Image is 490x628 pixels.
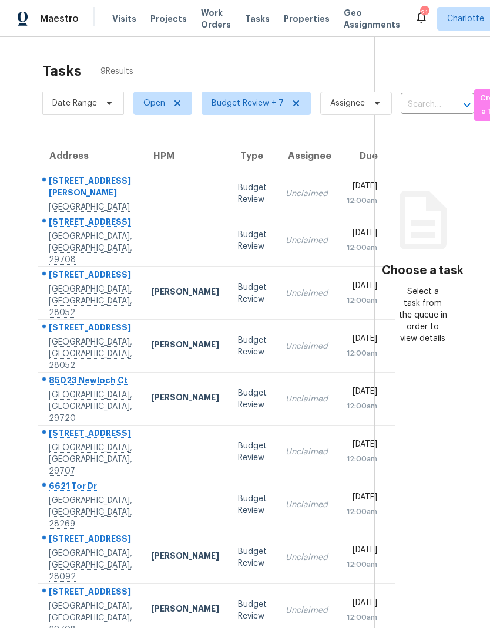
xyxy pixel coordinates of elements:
[459,97,475,113] button: Open
[238,335,267,358] div: Budget Review
[238,229,267,252] div: Budget Review
[49,586,132,600] div: [STREET_ADDRESS]
[42,65,82,77] h2: Tasks
[347,195,377,207] div: 12:00am
[447,13,484,25] span: Charlotte
[151,550,219,565] div: [PERSON_NAME]
[330,97,365,109] span: Assignee
[347,506,377,518] div: 12:00am
[238,599,267,622] div: Budget Review
[399,286,447,345] div: Select a task from the queue in order to view details
[151,286,219,301] div: [PERSON_NAME]
[238,387,267,411] div: Budget Review
[347,295,377,306] div: 12:00am
[420,7,428,19] div: 21
[286,552,328,563] div: Unclaimed
[40,13,79,25] span: Maestro
[245,15,270,23] span: Tasks
[344,7,400,31] span: Geo Assignments
[286,288,328,299] div: Unclaimed
[382,265,464,276] h3: Choose a task
[276,140,337,173] th: Assignee
[347,386,377,400] div: [DATE]
[347,400,377,412] div: 12:00am
[347,438,377,453] div: [DATE]
[151,391,219,406] div: [PERSON_NAME]
[347,180,377,195] div: [DATE]
[112,13,136,25] span: Visits
[229,140,276,173] th: Type
[347,242,377,254] div: 12:00am
[347,612,377,623] div: 12:00am
[151,339,219,353] div: [PERSON_NAME]
[201,7,231,31] span: Work Orders
[286,235,328,247] div: Unclaimed
[286,499,328,511] div: Unclaimed
[238,182,267,205] div: Budget Review
[143,97,165,109] span: Open
[347,280,377,295] div: [DATE]
[347,559,377,570] div: 12:00am
[151,603,219,617] div: [PERSON_NAME]
[347,453,377,465] div: 12:00am
[337,140,395,173] th: Due
[238,546,267,569] div: Budget Review
[286,393,328,405] div: Unclaimed
[150,13,187,25] span: Projects
[347,544,377,559] div: [DATE]
[347,333,377,347] div: [DATE]
[347,227,377,242] div: [DATE]
[286,340,328,352] div: Unclaimed
[238,493,267,516] div: Budget Review
[100,66,133,77] span: 9 Results
[238,440,267,464] div: Budget Review
[142,140,229,173] th: HPM
[347,491,377,506] div: [DATE]
[286,188,328,200] div: Unclaimed
[38,140,142,173] th: Address
[212,97,284,109] span: Budget Review + 7
[286,605,328,616] div: Unclaimed
[52,97,97,109] span: Date Range
[286,446,328,458] div: Unclaimed
[347,347,377,359] div: 12:00am
[401,96,441,114] input: Search by address
[347,597,377,612] div: [DATE]
[238,282,267,305] div: Budget Review
[284,13,330,25] span: Properties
